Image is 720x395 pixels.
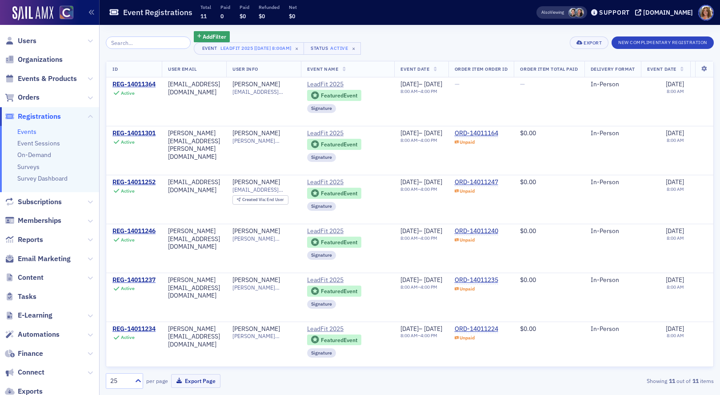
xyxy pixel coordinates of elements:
[647,66,676,72] span: Event Date
[232,325,280,333] a: [PERSON_NAME]
[18,273,44,282] span: Content
[400,186,442,192] div: –
[194,31,230,42] button: AddFilter
[259,4,280,10] p: Refunded
[307,129,388,137] a: LeadFit 2025
[18,254,71,264] span: Email Marketing
[307,66,338,72] span: Event Name
[18,310,52,320] span: E-Learning
[5,330,60,339] a: Automations
[460,286,475,292] div: Unpaid
[242,197,267,202] span: Created Via :
[400,235,418,241] time: 8:00 AM
[121,139,135,145] div: Active
[293,44,301,52] span: ×
[591,325,635,333] div: In-Person
[5,254,71,264] a: Email Marketing
[520,129,536,137] span: $0.00
[5,55,63,64] a: Organizations
[5,310,52,320] a: E-Learning
[18,112,61,121] span: Registrations
[400,284,442,290] div: –
[112,178,156,186] a: REG-14011252
[541,9,550,15] div: Also
[168,178,220,194] div: [EMAIL_ADDRESS][DOMAIN_NAME]
[232,178,280,186] a: [PERSON_NAME]
[112,66,118,72] span: ID
[121,90,135,96] div: Active
[240,12,246,20] span: $0
[321,142,357,147] div: Featured Event
[635,9,696,16] button: [DOMAIN_NAME]
[612,38,714,46] a: New Complimentary Registration
[5,216,61,226] a: Memberships
[307,139,361,150] div: Featured Event
[112,81,156,89] div: REG-14011364
[18,93,40,102] span: Orders
[591,66,635,72] span: Delivery Format
[400,178,442,186] div: –
[612,36,714,49] button: New Complimentary Registration
[400,137,442,143] div: –
[520,66,578,72] span: Order Item Total Paid
[667,235,684,241] time: 8:00 AM
[307,81,388,89] span: LeadFit 2025
[460,139,475,145] div: Unpaid
[168,66,196,72] span: User Email
[307,237,361,248] div: Featured Event
[307,251,336,260] div: Signature
[400,235,442,241] div: –
[698,5,714,20] span: Profile
[17,151,51,159] a: On-Demand
[18,367,44,377] span: Connect
[424,276,442,284] span: [DATE]
[424,325,442,333] span: [DATE]
[307,227,388,235] span: LeadFit 2025
[112,227,156,235] div: REG-14011246
[232,235,295,242] span: [PERSON_NAME][EMAIL_ADDRESS][DOMAIN_NAME]
[520,178,536,186] span: $0.00
[220,4,230,10] p: Paid
[455,227,498,235] div: ORD-14011240
[17,139,60,147] a: Event Sessions
[112,325,156,333] a: REG-14011234
[17,128,36,136] a: Events
[455,129,498,137] div: ORD-14011164
[400,325,419,333] span: [DATE]
[18,216,61,226] span: Memberships
[232,276,280,284] a: [PERSON_NAME]
[400,276,442,284] div: –
[591,81,635,89] div: In-Person
[455,276,498,284] a: ORD-14011235
[400,129,419,137] span: [DATE]
[591,178,635,186] div: In-Person
[60,6,73,20] img: SailAMX
[289,12,295,20] span: $0
[18,330,60,339] span: Automations
[307,178,388,186] span: LeadFit 2025
[321,93,357,98] div: Featured Event
[5,292,36,302] a: Tasks
[18,55,63,64] span: Organizations
[242,197,284,202] div: End User
[307,325,388,333] span: LeadFit 2025
[666,325,684,333] span: [DATE]
[400,129,442,137] div: –
[520,80,525,88] span: —
[232,81,280,89] div: [PERSON_NAME]
[307,188,361,199] div: Featured Event
[667,186,684,192] time: 8:00 AM
[400,325,442,333] div: –
[400,80,419,88] span: [DATE]
[232,186,295,193] span: [EMAIL_ADDRESS][DOMAIN_NAME]
[400,186,418,192] time: 8:00 AM
[400,333,442,339] div: –
[18,36,36,46] span: Users
[420,137,437,143] time: 4:00 PM
[400,227,419,235] span: [DATE]
[5,235,43,245] a: Reports
[307,300,336,309] div: Signature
